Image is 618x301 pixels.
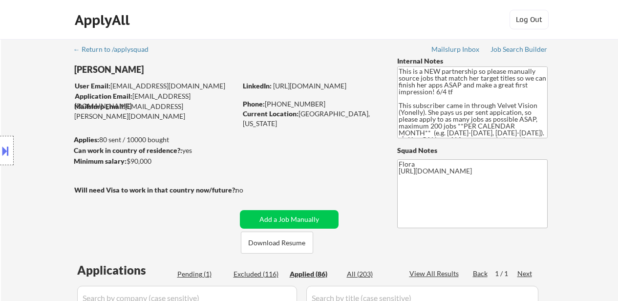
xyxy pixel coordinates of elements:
[397,146,548,155] div: Squad Notes
[290,269,339,279] div: Applied (86)
[409,269,462,279] div: View All Results
[490,45,548,55] a: Job Search Builder
[234,269,282,279] div: Excluded (116)
[431,46,480,53] div: Mailslurp Inbox
[73,45,158,55] a: ← Return to /applysquad
[73,46,158,53] div: ← Return to /applysquad
[235,185,263,195] div: no
[347,269,396,279] div: All (203)
[517,269,533,279] div: Next
[177,269,226,279] div: Pending (1)
[243,109,298,118] strong: Current Location:
[243,82,272,90] strong: LinkedIn:
[243,100,265,108] strong: Phone:
[240,210,339,229] button: Add a Job Manually
[510,10,549,29] button: Log Out
[490,46,548,53] div: Job Search Builder
[241,232,313,254] button: Download Resume
[273,82,346,90] a: [URL][DOMAIN_NAME]
[243,109,381,128] div: [GEOGRAPHIC_DATA], [US_STATE]
[77,264,174,276] div: Applications
[473,269,489,279] div: Back
[431,45,480,55] a: Mailslurp Inbox
[495,269,517,279] div: 1 / 1
[75,12,132,28] div: ApplyAll
[243,99,381,109] div: [PHONE_NUMBER]
[397,56,548,66] div: Internal Notes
